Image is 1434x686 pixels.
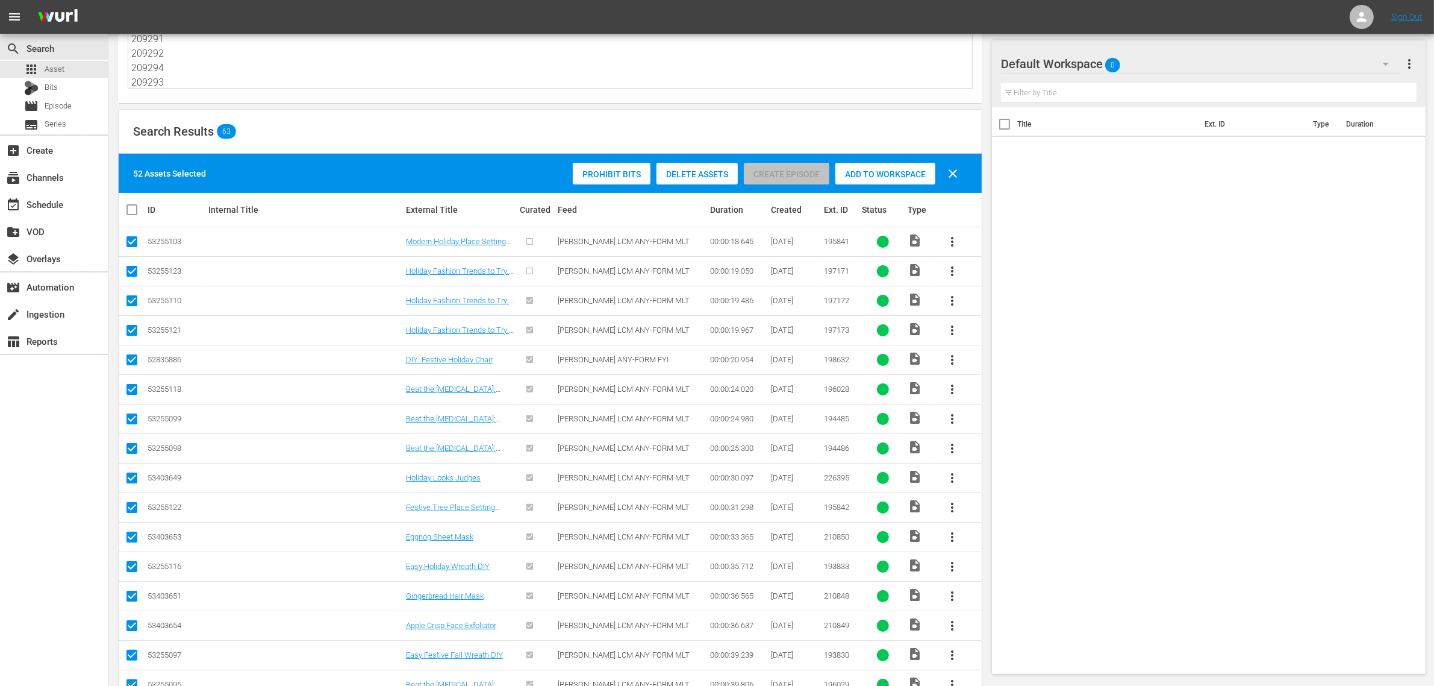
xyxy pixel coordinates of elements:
[908,470,922,484] span: Video
[148,414,205,423] div: 53255099
[1001,47,1400,81] div: Default Workspace
[406,205,516,215] div: External Title
[824,532,849,541] span: 210850
[938,582,967,611] button: more_vert
[6,335,20,349] span: Reports
[558,621,690,630] span: [PERSON_NAME] LCM ANY-FORM MLT
[710,266,767,275] div: 00:00:19.050
[6,307,20,322] span: Ingestion
[824,414,849,423] span: 194485
[656,163,738,184] button: Delete Assets
[945,294,959,308] span: more_vert
[24,81,39,95] div: Bits
[1105,52,1120,78] span: 0
[45,63,64,75] span: Asset
[771,621,820,630] div: [DATE]
[133,168,206,180] div: 52 Assets Selected
[1339,107,1411,141] th: Duration
[558,414,690,423] span: [PERSON_NAME] LCM ANY-FORM MLT
[824,355,849,364] span: 198632
[6,42,20,56] span: Search
[908,617,922,632] span: Video
[558,205,706,215] div: Feed
[558,355,669,364] span: [PERSON_NAME] ANY-FORM FYI
[1402,57,1417,71] span: more_vert
[824,385,849,394] span: 196028
[558,385,690,394] span: [PERSON_NAME] LCM ANY-FORM MLT
[656,169,738,179] span: Delete Assets
[938,464,967,492] button: more_vert
[945,648,959,662] span: more_vert
[945,382,959,397] span: more_vert
[710,650,767,659] div: 00:00:39.239
[938,641,967,670] button: more_vert
[573,163,650,184] button: Prohibit Bits
[406,650,503,659] a: Easy Festive Fall Wreath DIY
[945,441,959,456] span: more_vert
[824,266,849,275] span: 197171
[406,562,490,571] a: Easy Holiday Wreath DIY
[558,444,690,453] span: [PERSON_NAME] LCM ANY-FORM MLT
[945,530,959,544] span: more_vert
[824,237,849,246] span: 195841
[520,205,554,215] div: Curated
[148,473,205,482] div: 53403649
[771,503,820,512] div: [DATE]
[406,385,500,403] a: Beat the [MEDICAL_DATA]: Apple Cider Cocktail Recipe
[148,650,205,659] div: 53255097
[6,225,20,239] span: VOD
[771,562,820,571] div: [DATE]
[558,532,690,541] span: [PERSON_NAME] LCM ANY-FORM MLT
[945,234,959,249] span: more_vert
[133,124,214,139] span: Search Results
[6,280,20,295] span: Automation
[406,444,502,462] a: Beat the [MEDICAL_DATA]: Mulled Wine Cocktail Recipe
[908,558,922,573] span: Video
[710,296,767,305] div: 00:00:19.486
[908,529,922,543] span: Video
[938,159,967,188] button: clear
[771,266,820,275] div: [DATE]
[824,503,849,512] span: 195842
[945,471,959,485] span: more_vert
[29,3,87,31] img: ans4CAIJ8jUAAAAAAAAAAAAAAAAAAAAAAAAgQb4GAAAAAAAAAAAAAAAAAAAAAAAAJMjXAAAAAAAAAAAAAAAAAAAAAAAAgAT5G...
[824,562,849,571] span: 193833
[710,591,767,600] div: 00:00:36.565
[131,33,972,88] textarea: 197678 223347 195841 197171 197172 197173 198632 196028 194485 194486 226395 195842 210850 193833...
[771,326,820,335] div: [DATE]
[148,355,205,364] div: 52835886
[908,351,922,366] span: Video
[148,532,205,541] div: 53403653
[824,650,849,659] span: 193830
[908,205,934,215] div: Type
[710,385,767,394] div: 00:00:24.020
[406,621,496,630] a: Apple Crisp Face Exfoliator
[908,499,922,514] span: Video
[558,326,690,335] span: [PERSON_NAME] LCM ANY-FORM MLT
[938,286,967,315] button: more_vert
[824,473,849,482] span: 226395
[6,143,20,158] span: Create
[710,205,767,215] div: Duration
[6,252,20,266] span: Overlays
[558,237,690,246] span: [PERSON_NAME] LCM ANY-FORM MLT
[1391,12,1423,22] a: Sign Out
[45,118,66,130] span: Series
[148,296,205,305] div: 53255110
[45,81,58,93] span: Bits
[938,316,967,345] button: more_vert
[945,589,959,603] span: more_vert
[862,205,904,215] div: Status
[908,411,922,425] span: Video
[908,292,922,307] span: Video
[938,227,967,256] button: more_vert
[1017,107,1198,141] th: Title
[710,326,767,335] div: 00:00:19.967
[406,326,514,344] a: Holiday Fashion Trends to Try: Velvet
[835,169,935,179] span: Add to Workspace
[148,385,205,394] div: 53255118
[217,127,236,136] span: 63
[824,444,849,453] span: 194486
[710,237,767,246] div: 00:00:18.645
[938,611,967,640] button: more_vert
